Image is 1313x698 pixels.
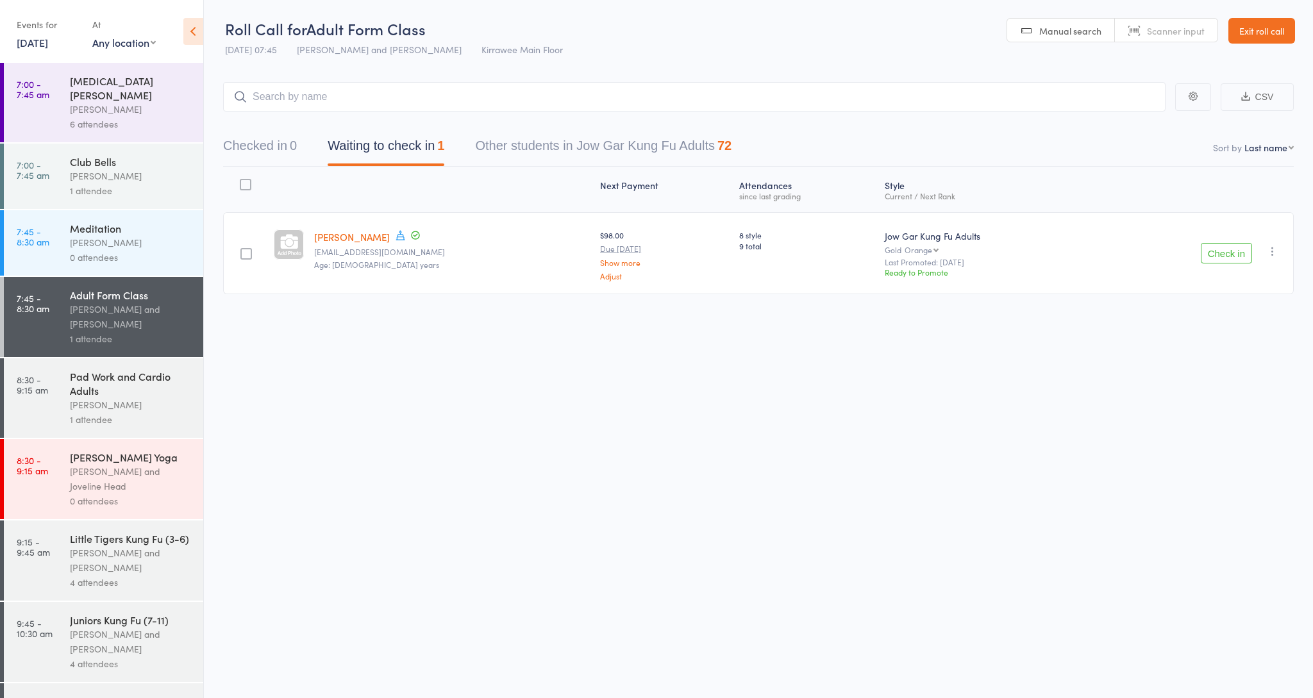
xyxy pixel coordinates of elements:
[314,230,390,244] a: [PERSON_NAME]
[17,79,49,99] time: 7:00 - 7:45 am
[70,575,192,590] div: 4 attendees
[70,169,192,183] div: [PERSON_NAME]
[70,531,192,545] div: Little Tigers Kung Fu (3-6)
[4,439,203,519] a: 8:30 -9:15 am[PERSON_NAME] Yoga[PERSON_NAME] and Joveline Head0 attendees
[290,138,297,153] div: 0
[4,210,203,276] a: 7:45 -8:30 amMeditation[PERSON_NAME]0 attendees
[70,369,192,397] div: Pad Work and Cardio Adults
[1213,141,1242,154] label: Sort by
[4,277,203,357] a: 7:45 -8:30 amAdult Form Class[PERSON_NAME] and [PERSON_NAME]1 attendee
[70,302,192,331] div: [PERSON_NAME] and [PERSON_NAME]
[306,18,426,39] span: Adult Form Class
[600,258,729,267] a: Show more
[600,244,729,253] small: Due [DATE]
[4,520,203,601] a: 9:15 -9:45 amLittle Tigers Kung Fu (3-6)[PERSON_NAME] and [PERSON_NAME]4 attendees
[1201,243,1252,263] button: Check in
[885,229,1089,242] div: Jow Gar Kung Fu Adults
[17,160,49,180] time: 7:00 - 7:45 am
[328,132,444,166] button: Waiting to check in1
[17,226,49,247] time: 7:45 - 8:30 am
[17,293,49,313] time: 7:45 - 8:30 am
[223,132,297,166] button: Checked in0
[70,117,192,131] div: 6 attendees
[739,192,874,200] div: since last grading
[885,245,1089,254] div: Gold
[70,331,192,346] div: 1 attendee
[92,14,156,35] div: At
[1244,141,1287,154] div: Last name
[739,240,874,251] span: 9 total
[70,494,192,508] div: 0 attendees
[600,272,729,280] a: Adjust
[70,74,192,102] div: [MEDICAL_DATA][PERSON_NAME]
[17,35,48,49] a: [DATE]
[297,43,462,56] span: [PERSON_NAME] and [PERSON_NAME]
[734,172,880,206] div: Atten­dances
[1228,18,1295,44] a: Exit roll call
[70,545,192,575] div: [PERSON_NAME] and [PERSON_NAME]
[70,656,192,671] div: 4 attendees
[595,172,734,206] div: Next Payment
[92,35,156,49] div: Any location
[880,172,1094,206] div: Style
[4,63,203,142] a: 7:00 -7:45 am[MEDICAL_DATA][PERSON_NAME][PERSON_NAME]6 attendees
[4,358,203,438] a: 8:30 -9:15 amPad Work and Cardio Adults[PERSON_NAME]1 attendee
[225,43,277,56] span: [DATE] 07:45
[17,374,48,395] time: 8:30 - 9:15 am
[905,245,932,254] div: Orange
[437,138,444,153] div: 1
[885,267,1089,278] div: Ready to Promote
[481,43,563,56] span: Kirrawee Main Floor
[70,412,192,427] div: 1 attendee
[17,14,79,35] div: Events for
[885,258,1089,267] small: Last Promoted: [DATE]
[17,536,50,557] time: 9:15 - 9:45 am
[70,397,192,412] div: [PERSON_NAME]
[225,18,306,39] span: Roll Call for
[600,229,729,280] div: $98.00
[1147,24,1205,37] span: Scanner input
[4,602,203,682] a: 9:45 -10:30 amJuniors Kung Fu (7-11)[PERSON_NAME] and [PERSON_NAME]4 attendees
[885,192,1089,200] div: Current / Next Rank
[17,455,48,476] time: 8:30 - 9:15 am
[17,618,53,638] time: 9:45 - 10:30 am
[70,288,192,302] div: Adult Form Class
[70,464,192,494] div: [PERSON_NAME] and Joveline Head
[475,132,732,166] button: Other students in Jow Gar Kung Fu Adults72
[70,250,192,265] div: 0 attendees
[70,613,192,627] div: Juniors Kung Fu (7-11)
[314,259,439,270] span: Age: [DEMOGRAPHIC_DATA] years
[70,154,192,169] div: Club Bells
[70,102,192,117] div: [PERSON_NAME]
[1221,83,1294,111] button: CSV
[70,627,192,656] div: [PERSON_NAME] and [PERSON_NAME]
[4,144,203,209] a: 7:00 -7:45 amClub Bells[PERSON_NAME]1 attendee
[70,450,192,464] div: [PERSON_NAME] Yoga
[717,138,732,153] div: 72
[314,247,590,256] small: alyssajaneknight@gmail.com
[70,221,192,235] div: Meditation
[70,235,192,250] div: [PERSON_NAME]
[223,82,1166,112] input: Search by name
[1039,24,1101,37] span: Manual search
[70,183,192,198] div: 1 attendee
[739,229,874,240] span: 8 style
